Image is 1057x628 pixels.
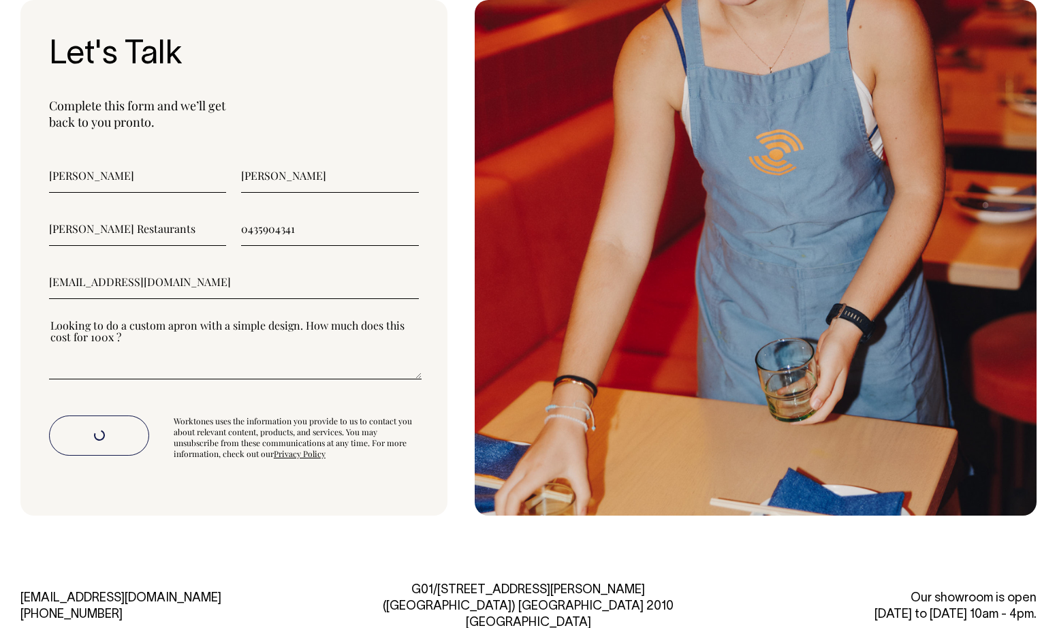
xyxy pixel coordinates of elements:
[49,415,149,456] button: Submit
[241,159,418,193] input: Last name (required)
[49,97,419,130] p: Complete this form and we’ll get back to you pronto.
[241,212,418,246] input: Phone (required)
[49,37,419,74] h3: Let's Talk
[49,212,226,246] input: Business name
[274,448,326,459] a: Privacy Policy
[20,593,221,604] a: [EMAIL_ADDRESS][DOMAIN_NAME]
[49,265,419,299] input: Email (required)
[20,609,123,621] a: [PHONE_NUMBER]
[712,591,1037,623] div: Our showroom is open [DATE] to [DATE] 10am - 4pm.
[174,415,419,459] div: Worktones uses the information you provide to us to contact you about relevant content, products,...
[49,159,226,193] input: First name (required)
